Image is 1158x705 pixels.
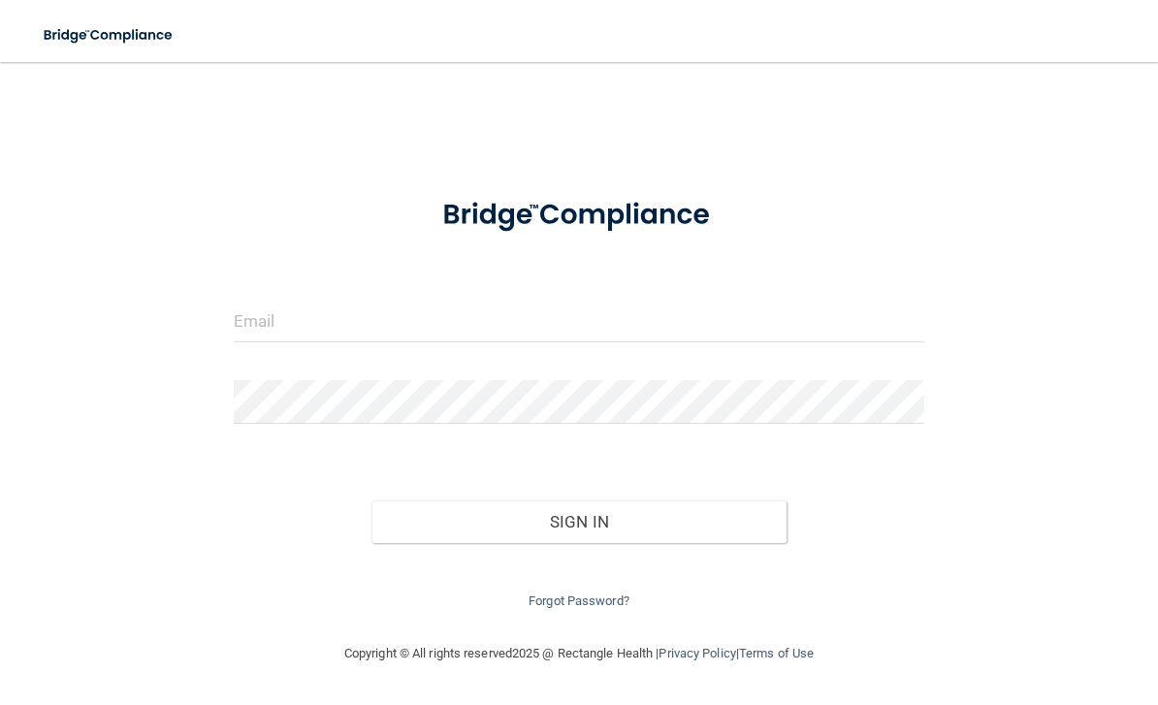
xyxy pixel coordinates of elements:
button: Sign In [371,500,787,543]
a: Privacy Policy [659,646,735,660]
img: bridge_compliance_login_screen.278c3ca4.svg [29,16,189,55]
input: Email [234,299,925,342]
a: Terms of Use [739,646,814,660]
div: Copyright © All rights reserved 2025 @ Rectangle Health | | [225,623,933,685]
a: Forgot Password? [529,593,629,608]
img: bridge_compliance_login_screen.278c3ca4.svg [413,178,744,252]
